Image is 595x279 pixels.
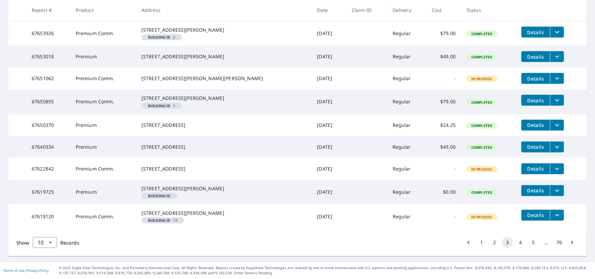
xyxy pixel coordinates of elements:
a: Privacy Policy [27,268,49,273]
td: $49.00 [426,136,461,158]
em: Building ID [148,35,170,39]
td: 67618120 [26,204,70,229]
button: Go to page 76 [554,237,565,248]
button: filesDropdownBtn-67653926 [550,27,564,38]
td: 67650370 [26,114,70,136]
span: Completed [467,31,496,36]
span: In Process [467,215,497,219]
td: Premium Comm. [70,89,136,114]
td: Regular [387,114,426,136]
td: Premium Comm. [70,158,136,180]
span: Details [525,54,546,60]
td: Regular [387,136,426,158]
span: Records [60,239,79,246]
td: - [426,68,461,89]
td: $49.00 [426,46,461,68]
div: [STREET_ADDRESS][PERSON_NAME] [141,185,306,192]
button: detailsBtn-67640334 [521,142,550,152]
td: [DATE] [312,89,347,114]
td: [DATE] [312,46,347,68]
button: filesDropdownBtn-67619725 [550,185,564,196]
td: Premium [70,136,136,158]
div: [STREET_ADDRESS][PERSON_NAME] [141,27,306,33]
div: [STREET_ADDRESS][PERSON_NAME][PERSON_NAME] [141,75,306,82]
button: detailsBtn-67650370 [521,120,550,131]
div: … [541,239,552,246]
td: Regular [387,89,426,114]
button: filesDropdownBtn-67653018 [550,51,564,62]
div: [STREET_ADDRESS][PERSON_NAME] [141,95,306,102]
button: filesDropdownBtn-67650370 [550,120,564,131]
em: Building ID [148,104,170,107]
button: page 3 [502,237,513,248]
div: 10 [33,233,57,252]
span: In Process [467,76,497,81]
button: Go to page 4 [515,237,526,248]
em: Building ID [148,194,170,197]
div: [STREET_ADDRESS] [141,144,306,150]
span: Details [525,212,546,218]
button: filesDropdownBtn-67651062 [550,73,564,84]
span: Details [525,165,546,172]
button: Go to previous page [463,237,474,248]
button: filesDropdownBtn-67618120 [550,210,564,221]
td: - [426,158,461,180]
a: Terms of Use [3,268,25,273]
span: 2 [144,35,179,39]
button: detailsBtn-67651062 [521,73,550,84]
td: [DATE] [312,21,347,46]
td: Regular [387,46,426,68]
td: 67650855 [26,89,70,114]
span: 1 [144,104,179,107]
span: Details [525,122,546,128]
p: | [3,268,49,273]
div: [STREET_ADDRESS][PERSON_NAME] [141,210,306,217]
span: 13 [144,219,181,222]
button: detailsBtn-67653926 [521,27,550,38]
button: detailsBtn-67650855 [521,95,550,106]
span: Details [525,187,546,194]
td: [DATE] [312,68,347,89]
button: detailsBtn-67653018 [521,51,550,62]
span: Details [525,75,546,82]
td: $24.25 [426,114,461,136]
nav: pagination navigation [462,237,579,248]
span: Completed [467,123,496,128]
td: 67622842 [26,158,70,180]
td: 67651062 [26,68,70,89]
td: Premium [70,114,136,136]
em: Building ID [148,219,170,222]
div: Show 10 records [33,237,57,248]
td: Premium [70,180,136,204]
td: [DATE] [312,158,347,180]
td: [DATE] [312,180,347,204]
span: In Process [467,167,497,172]
td: $79.00 [426,89,461,114]
td: Regular [387,21,426,46]
td: [DATE] [312,204,347,229]
button: filesDropdownBtn-67640334 [550,142,564,152]
span: Completed [467,100,496,105]
span: Completed [467,55,496,59]
td: Regular [387,204,426,229]
td: 67653926 [26,21,70,46]
td: Premium Comm. [70,204,136,229]
td: 67619725 [26,180,70,204]
td: $79.00 [426,21,461,46]
td: Premium [70,46,136,68]
button: Go to next page [567,237,578,248]
span: Show [16,239,29,246]
button: filesDropdownBtn-67650855 [550,95,564,106]
td: Regular [387,68,426,89]
td: Premium Comm. [70,21,136,46]
span: Details [525,144,546,150]
button: detailsBtn-67622842 [521,163,550,174]
button: filesDropdownBtn-67622842 [550,163,564,174]
td: Regular [387,180,426,204]
span: Details [525,97,546,104]
td: [DATE] [312,136,347,158]
td: 67640334 [26,136,70,158]
div: [STREET_ADDRESS] [141,122,306,129]
td: Regular [387,158,426,180]
button: detailsBtn-67618120 [521,210,550,221]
